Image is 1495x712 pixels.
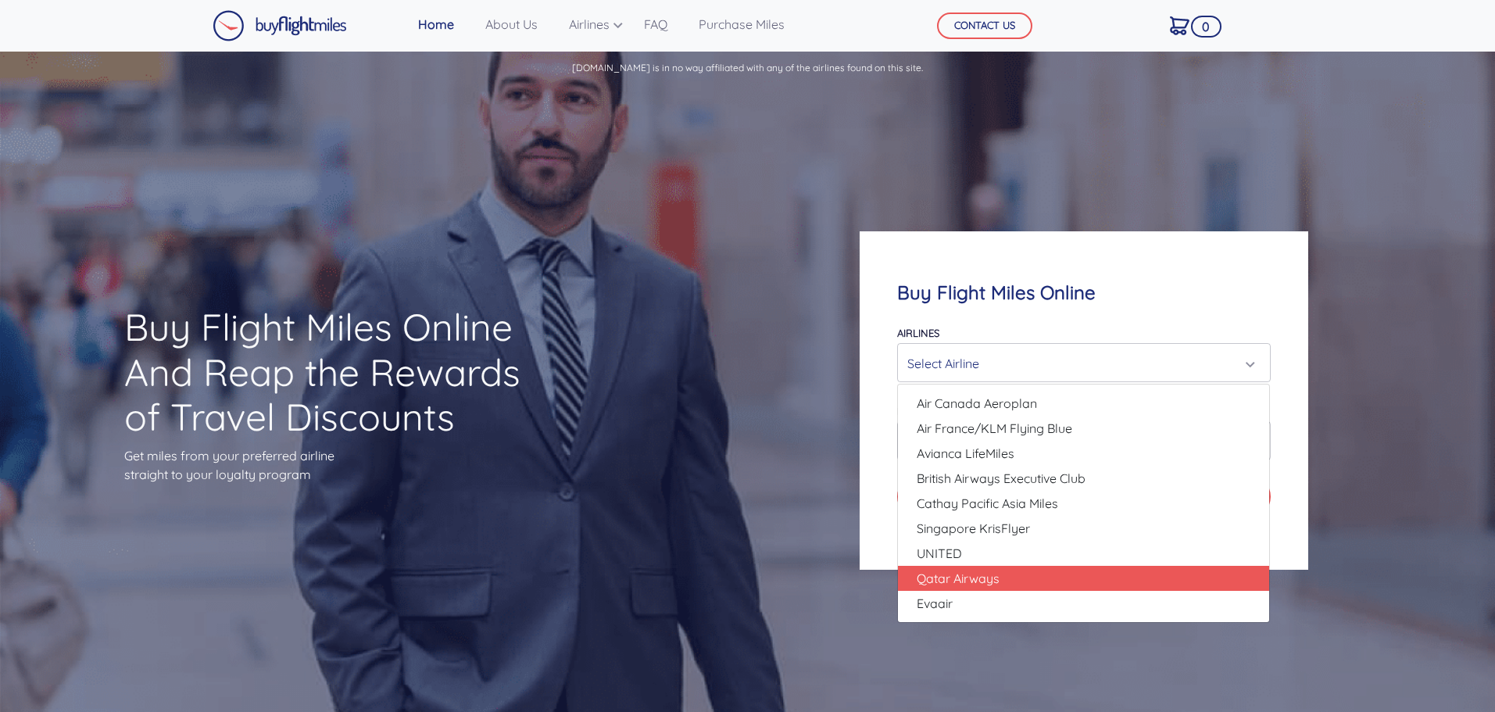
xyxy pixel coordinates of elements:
[213,10,347,41] img: Buy Flight Miles Logo
[897,281,1270,304] h4: Buy Flight Miles Online
[907,349,1250,378] div: Select Airline
[563,9,619,40] a: Airlines
[917,494,1058,513] span: Cathay Pacific Asia Miles
[638,9,674,40] a: FAQ
[213,6,347,45] a: Buy Flight Miles Logo
[917,594,953,613] span: Evaair
[917,519,1030,538] span: Singapore KrisFlyer
[692,9,791,40] a: Purchase Miles
[917,569,1000,588] span: Qatar Airways
[917,544,962,563] span: UNITED
[124,305,548,440] h1: Buy Flight Miles Online And Reap the Rewards of Travel Discounts
[412,9,460,40] a: Home
[124,446,548,484] p: Get miles from your preferred airline straight to your loyalty program
[917,394,1037,413] span: Air Canada Aeroplan
[1191,16,1221,38] span: 0
[479,9,544,40] a: About Us
[917,444,1014,463] span: Avianca LifeMiles
[897,327,939,339] label: Airlines
[1170,16,1189,35] img: Cart
[917,469,1085,488] span: British Airways Executive Club
[937,13,1032,39] button: CONTACT US
[1164,9,1196,41] a: 0
[917,419,1072,438] span: Air France/KLM Flying Blue
[897,343,1270,382] button: Select Airline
